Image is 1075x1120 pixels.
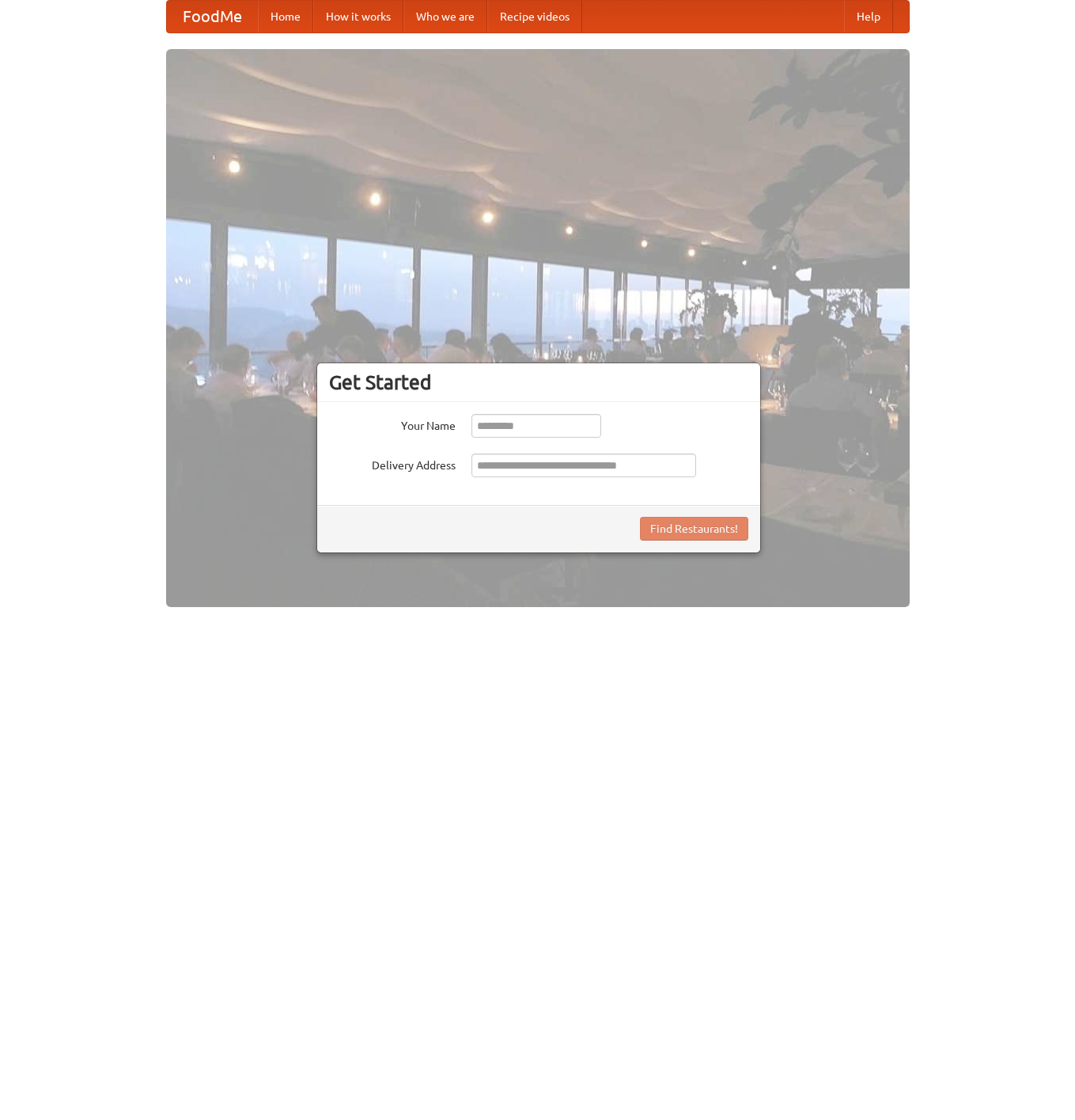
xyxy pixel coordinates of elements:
[258,1,313,32] a: Home
[329,454,456,473] label: Delivery Address
[487,1,582,32] a: Recipe videos
[329,414,456,434] label: Your Name
[403,1,487,32] a: Who we are
[640,517,748,541] button: Find Restaurants!
[329,370,748,394] h3: Get Started
[844,1,893,32] a: Help
[313,1,403,32] a: How it works
[167,1,258,32] a: FoodMe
